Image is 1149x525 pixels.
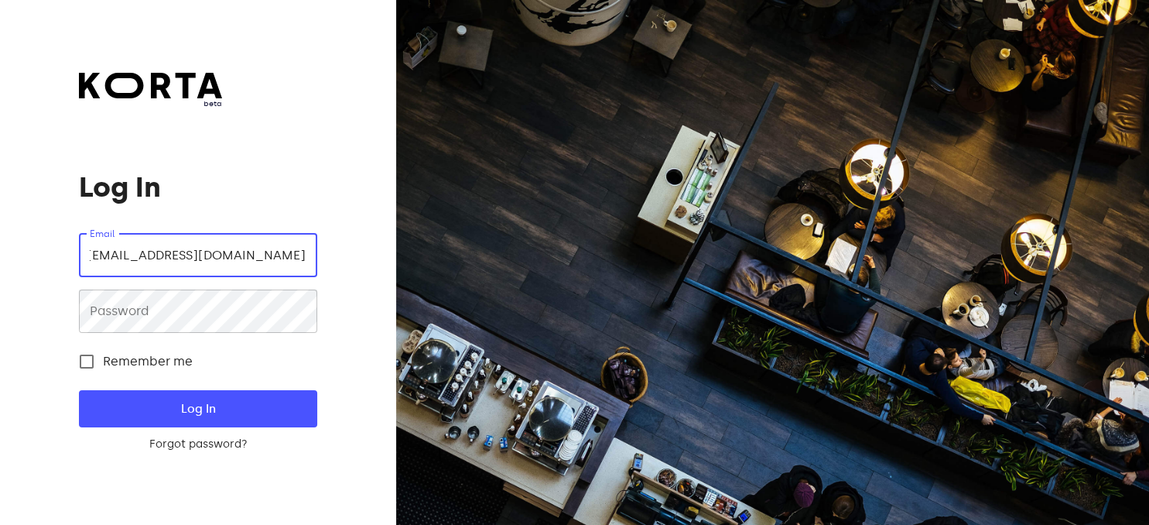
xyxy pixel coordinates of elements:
[79,437,316,452] a: Forgot password?
[79,73,222,109] a: beta
[104,399,292,419] span: Log In
[103,352,193,371] span: Remember me
[79,73,222,98] img: Korta
[79,98,222,109] span: beta
[79,172,316,203] h1: Log In
[79,390,316,427] button: Log In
